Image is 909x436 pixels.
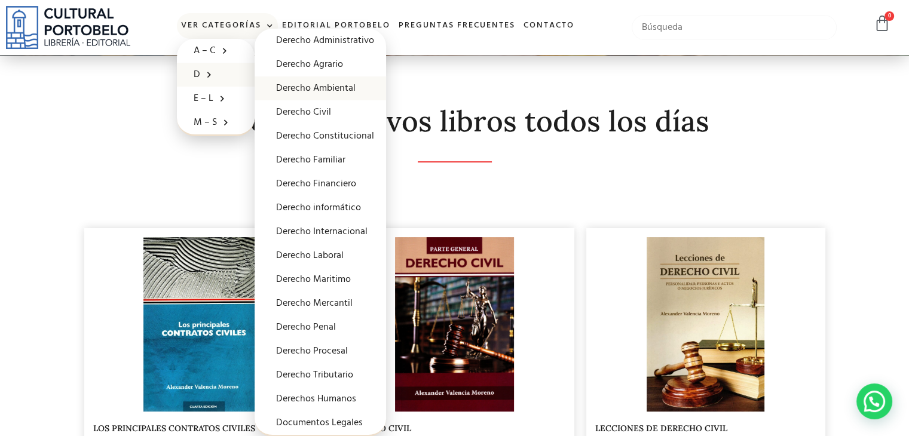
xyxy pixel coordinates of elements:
img: img20230429_11270214 [647,237,764,412]
a: Derecho Procesal [255,339,386,363]
a: E – L [177,87,255,110]
a: Derecho Agrario [255,53,386,76]
a: D [177,63,255,87]
span: 0 [884,11,894,21]
a: Derecho Civil [255,100,386,124]
a: Documentos Legales [255,411,386,435]
a: Derecho Mercantil [255,291,386,315]
ul: Ver Categorías [177,39,255,136]
a: A – C [177,39,255,63]
a: Derecho Familiar [255,148,386,172]
a: Derecho Penal [255,315,386,339]
a: Derecho Internacional [255,220,386,244]
a: Editorial Portobelo [278,13,394,39]
a: LOS PRINCIPALES CONTRATOS CIVILES [93,423,255,434]
img: img20230905_16121844 [143,237,264,412]
a: Derecho Ambiental [255,76,386,100]
a: DERECHO CIVIL [344,423,411,434]
a: Derechos Humanos [255,387,386,411]
a: Contacto [519,13,579,39]
img: img20240412_11031571 [395,237,514,412]
a: Derecho Administrativo [255,29,386,53]
a: Preguntas frecuentes [394,13,519,39]
input: Búsqueda [632,15,837,40]
a: Derecho Maritimo [255,268,386,291]
a: Derecho Tributario [255,363,386,387]
a: Derecho Laboral [255,244,386,268]
a: LECCIONES DE DERECHO CIVIL [595,423,727,434]
a: Derecho Constitucional [255,124,386,148]
a: Ver Categorías [177,13,278,39]
h2: Descubre nuevos libros todos los días [84,106,825,137]
a: M – S [177,110,255,134]
a: Derecho informático [255,196,386,220]
a: Derecho Financiero [255,172,386,196]
a: 0 [874,15,890,32]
